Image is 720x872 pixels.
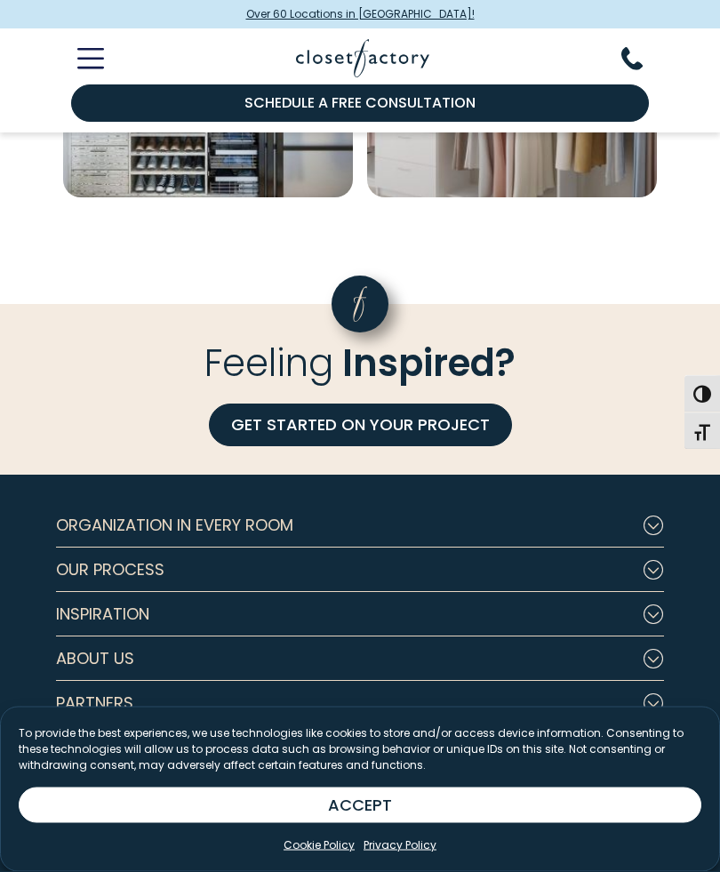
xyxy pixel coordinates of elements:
span: Inspired? [342,338,516,390]
button: Footer Subnav Button - Organization in Every Room [56,504,664,548]
span: Organization in Every Room [56,504,293,548]
button: Phone Number [621,47,664,70]
span: Feeling [204,338,333,390]
a: Privacy Policy [364,837,436,853]
button: Footer Subnav Button - Inspiration [56,593,664,637]
button: Footer Subnav Button - About Us [56,637,664,682]
span: About Us [56,637,134,682]
button: Toggle High Contrast [684,375,720,412]
span: Our Process [56,548,164,593]
button: Toggle Mobile Menu [56,48,104,69]
button: Toggle Font size [684,412,720,450]
a: Schedule a Free Consultation [71,84,649,122]
a: GET STARTED ON YOUR PROJECT [209,404,512,447]
a: Cookie Policy [284,837,355,853]
img: Closet Factory Logo [296,39,429,77]
button: Footer Subnav Button - Partners [56,682,664,726]
span: Partners [56,682,133,726]
p: To provide the best experiences, we use technologies like cookies to store and/or access device i... [19,725,701,773]
span: Over 60 Locations in [GEOGRAPHIC_DATA]! [246,6,475,22]
span: Inspiration [56,593,149,637]
button: Footer Subnav Button - Our Process [56,548,664,593]
button: ACCEPT [19,788,701,823]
